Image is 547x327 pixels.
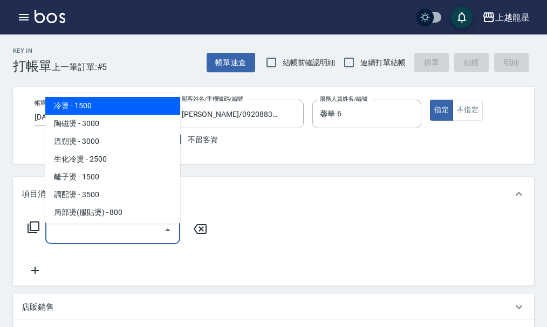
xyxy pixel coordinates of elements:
label: 服務人員姓名/編號 [320,95,367,103]
span: 不留客資 [188,134,218,145]
h2: Key In [13,47,52,54]
span: 結帳前確認明細 [283,57,336,68]
span: 生化冷燙 - 2500 [45,150,180,168]
h3: 打帳單 [13,59,52,74]
label: 顧客姓名/手機號碼/編號 [182,95,243,103]
span: 剪髮 - 600 [45,221,180,239]
button: 上越龍星 [478,6,534,29]
button: 指定 [430,100,453,121]
p: 店販銷售 [22,302,54,313]
span: 溫朔燙 - 3000 [45,133,180,150]
button: 不指定 [453,100,483,121]
div: 上越龍星 [495,11,530,24]
span: 連續打單結帳 [360,57,406,68]
label: 帳單日期 [35,99,57,107]
input: YYYY/MM/DD hh:mm [35,108,120,126]
div: 店販銷售 [13,294,534,320]
span: 上一筆訂單:#5 [52,60,107,74]
span: 冷燙 - 1500 [45,97,180,115]
button: 帳單速查 [207,53,255,73]
img: Logo [35,10,65,23]
span: 調配燙 - 3500 [45,186,180,204]
button: save [451,6,473,28]
span: 局部燙(服貼燙) - 800 [45,204,180,221]
span: 陶磁燙 - 3000 [45,115,180,133]
div: 項目消費 [13,177,534,211]
p: 項目消費 [22,189,54,200]
span: 離子燙 - 1500 [45,168,180,186]
button: Close [159,221,176,239]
